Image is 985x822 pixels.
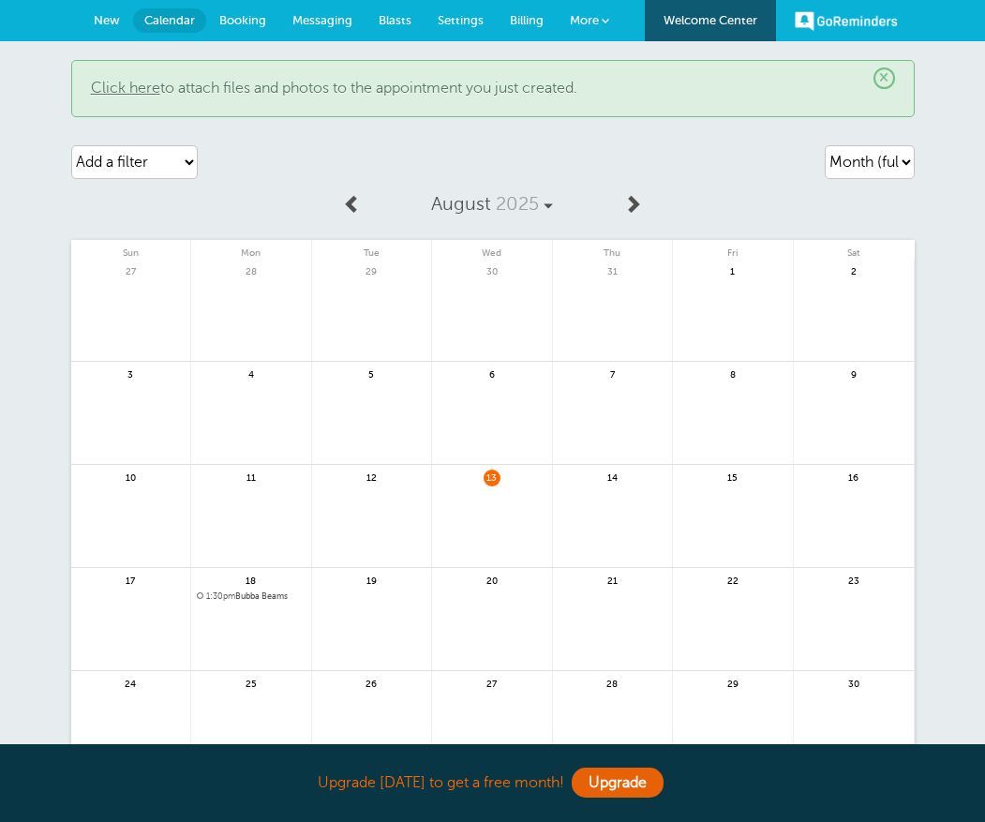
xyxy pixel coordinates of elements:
[243,470,260,484] span: 11
[91,80,895,97] p: to attach files and photos to the appointment you just created.
[122,470,139,484] span: 10
[845,573,862,587] span: 23
[191,240,311,259] span: Mon
[604,470,620,484] span: 14
[219,13,266,27] span: Booking
[570,13,599,27] span: More
[484,573,500,587] span: 20
[572,768,664,798] a: Upgrade
[206,591,235,601] span: 1:30pm
[122,366,139,381] span: 3
[604,573,620,587] span: 21
[379,13,411,27] span: Blasts
[873,67,895,89] span: ×
[371,184,613,225] a: August 2025
[122,676,139,690] span: 24
[144,13,195,27] span: Calendar
[197,591,306,602] span: Bubba Beams
[94,13,120,27] span: New
[845,676,862,690] span: 30
[243,573,260,587] span: 18
[724,470,741,484] span: 15
[122,573,139,587] span: 17
[604,676,620,690] span: 28
[553,240,673,259] span: Thu
[292,13,352,27] span: Messaging
[604,366,620,381] span: 7
[845,366,862,381] span: 9
[484,366,500,381] span: 6
[363,676,380,690] span: 26
[243,676,260,690] span: 25
[484,676,500,690] span: 27
[724,366,741,381] span: 8
[91,80,160,97] a: Click here
[724,573,741,587] span: 22
[794,240,915,259] span: Sat
[438,13,484,27] span: Settings
[724,263,741,277] span: 1
[845,470,862,484] span: 16
[243,366,260,381] span: 4
[673,240,793,259] span: Fri
[363,263,380,277] span: 29
[724,676,741,690] span: 29
[133,8,206,33] a: Calendar
[604,263,620,277] span: 31
[484,263,500,277] span: 30
[510,13,544,27] span: Billing
[432,240,552,259] span: Wed
[197,591,306,602] a: 1:30pmBubba Beams
[71,240,191,259] span: Sun
[496,193,539,215] span: 2025
[363,470,380,484] span: 12
[363,366,380,381] span: 5
[431,193,491,215] span: August
[484,470,500,484] span: 13
[243,263,260,277] span: 28
[845,263,862,277] span: 2
[363,573,380,587] span: 19
[312,240,432,259] span: Tue
[71,763,915,803] div: Upgrade [DATE] to get a free month!
[122,263,139,277] span: 27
